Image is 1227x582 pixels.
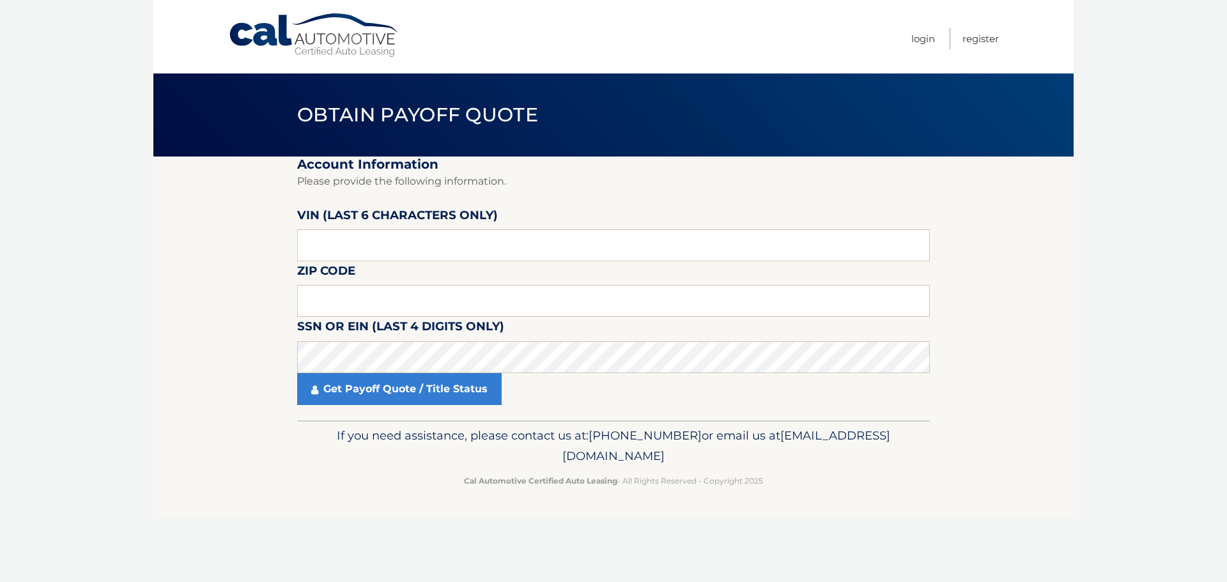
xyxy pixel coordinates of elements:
p: Please provide the following information. [297,172,930,190]
h2: Account Information [297,157,930,172]
p: If you need assistance, please contact us at: or email us at [305,425,922,466]
label: Zip Code [297,261,355,285]
label: VIN (last 6 characters only) [297,206,498,229]
a: Register [962,28,999,49]
a: Cal Automotive [228,13,401,58]
span: [PHONE_NUMBER] [589,428,702,443]
a: Get Payoff Quote / Title Status [297,373,502,405]
a: Login [911,28,935,49]
span: Obtain Payoff Quote [297,103,538,126]
p: - All Rights Reserved - Copyright 2025 [305,474,922,487]
strong: Cal Automotive Certified Auto Leasing [464,476,617,486]
label: SSN or EIN (last 4 digits only) [297,317,504,341]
